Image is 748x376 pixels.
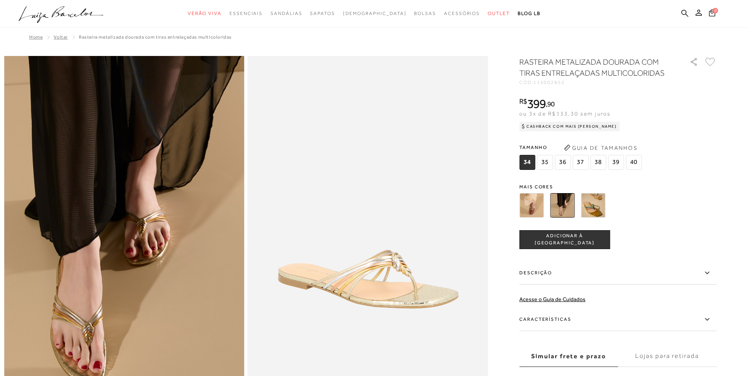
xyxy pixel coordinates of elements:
[518,6,541,21] a: BLOG LB
[519,308,716,331] label: Características
[54,34,68,40] a: Voltar
[713,8,718,13] span: 0
[488,11,510,16] span: Outlet
[519,296,586,302] a: Acesse o Guia de Cuidados
[188,6,222,21] a: categoryNavScreenReaderText
[444,6,480,21] a: categoryNavScreenReaderText
[519,98,527,105] i: R$
[414,11,436,16] span: Bolsas
[229,6,263,21] a: categoryNavScreenReaderText
[537,155,553,170] span: 35
[519,141,644,153] span: Tamanho
[519,262,716,285] label: Descrição
[547,100,555,108] span: 90
[590,155,606,170] span: 38
[519,346,618,367] label: Simular frete e prazo
[546,101,555,108] i: ,
[310,6,335,21] a: categoryNavScreenReaderText
[555,155,571,170] span: 36
[533,80,565,85] span: 116002862
[519,110,610,117] span: ou 3x de R$133,30 sem juros
[519,56,667,78] h1: RASTEIRA METALIZADA DOURADA COM TIRAS ENTRELAÇADAS MULTICOLORIDAS
[488,6,510,21] a: categoryNavScreenReaderText
[444,11,480,16] span: Acessórios
[518,11,541,16] span: BLOG LB
[519,80,677,85] div: CÓD:
[561,141,640,154] button: Guia de Tamanhos
[581,193,605,218] img: RASTEIRA METALIZADA OURO COM TIRAS ENTRELAÇADAS MULTICOLORIDAS AZUL ROSA E VERDE
[519,230,610,249] button: ADICIONAR À [GEOGRAPHIC_DATA]
[270,11,302,16] span: Sandálias
[343,11,407,16] span: [DEMOGRAPHIC_DATA]
[573,155,588,170] span: 37
[188,11,222,16] span: Verão Viva
[626,155,642,170] span: 40
[707,9,718,19] button: 0
[550,193,575,218] img: RASTEIRA METALIZADA DOURADA COM TIRAS ENTRELAÇADAS MULTICOLORIDAS
[79,34,232,40] span: RASTEIRA METALIZADA DOURADA COM TIRAS ENTRELAÇADAS MULTICOLORIDAS
[527,97,546,111] span: 399
[519,122,620,131] div: Cashback com Mais [PERSON_NAME]
[414,6,436,21] a: categoryNavScreenReaderText
[343,6,407,21] a: noSubCategoriesText
[229,11,263,16] span: Essenciais
[618,346,716,367] label: Lojas para retirada
[270,6,302,21] a: categoryNavScreenReaderText
[519,193,544,218] img: RASTEIRA METALIZADA CHUMBO COM TIRAS ENTRELAÇADAS MULTICOLORIDAS CHUMBO PRATA E DOURADO
[520,233,610,246] span: ADICIONAR À [GEOGRAPHIC_DATA]
[608,155,624,170] span: 39
[310,11,335,16] span: Sapatos
[519,184,716,189] span: Mais cores
[519,155,535,170] span: 34
[29,34,43,40] a: Home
